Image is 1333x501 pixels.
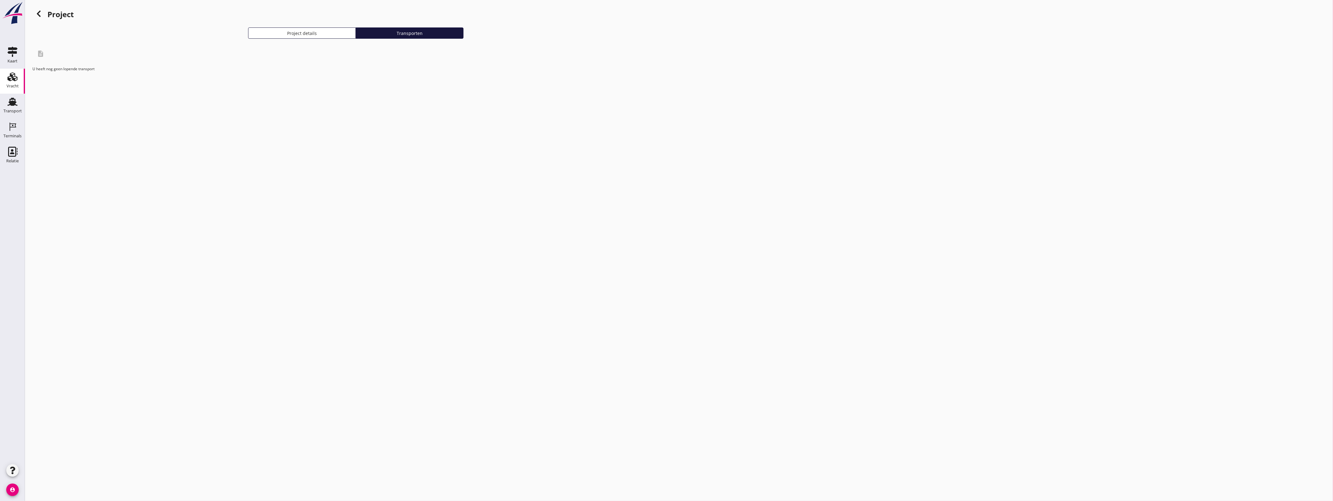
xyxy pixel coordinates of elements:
[32,7,679,27] h1: Project
[6,159,19,163] div: Relatie
[248,27,356,39] button: Project details
[356,27,463,39] button: Transporten
[6,484,19,496] i: account_circle
[7,84,19,88] div: Vracht
[7,59,17,63] div: Kaart
[251,30,353,37] div: Project details
[359,30,461,37] div: Transporten
[1,2,24,25] img: logo-small.a267ee39.svg
[32,66,356,72] p: U heeft nog geen lopende transport
[3,109,22,113] div: Transport
[3,134,22,138] div: Terminals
